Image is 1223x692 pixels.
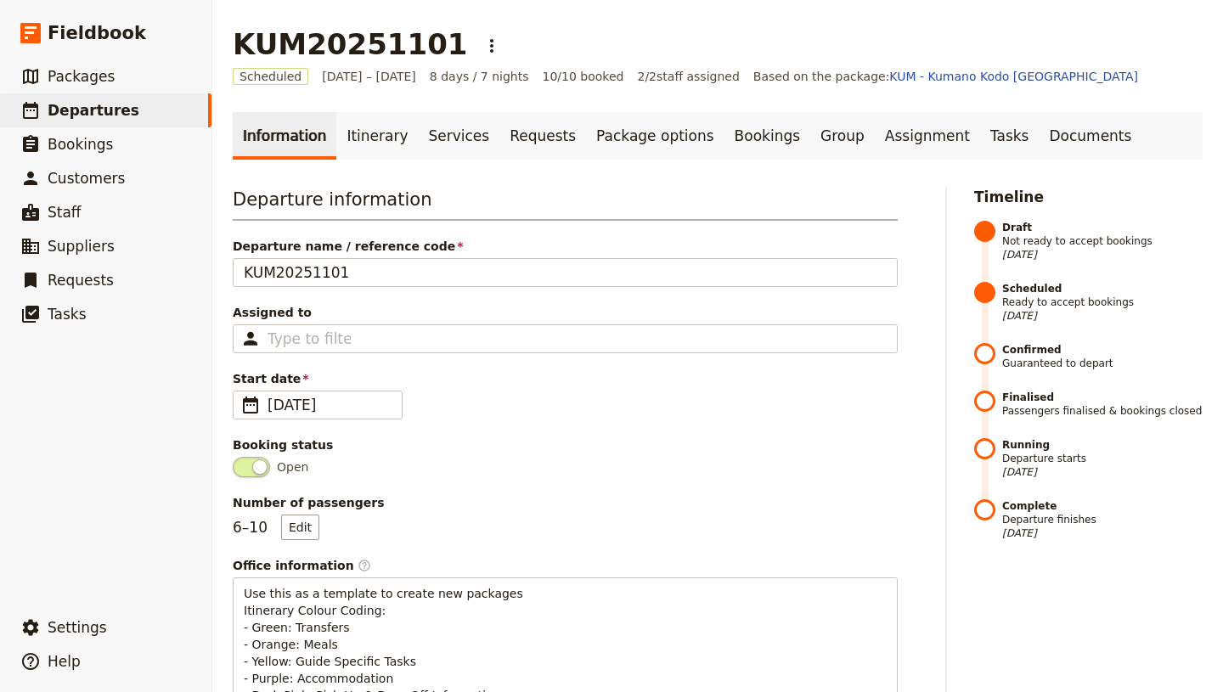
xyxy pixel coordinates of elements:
span: [DATE] [268,395,392,415]
strong: Finalised [1002,391,1203,404]
span: Suppliers [48,238,115,255]
a: Itinerary [336,112,418,160]
h2: Timeline [974,187,1203,207]
button: Number of passengers6–10 [281,515,319,540]
strong: Running [1002,438,1203,452]
span: Departures [48,102,139,119]
span: Tasks [48,306,87,323]
a: Services [419,112,500,160]
a: Requests [499,112,586,160]
span: Assigned to [233,304,898,321]
strong: Complete [1002,499,1203,513]
span: Help [48,653,81,670]
span: Guaranteed to depart [1002,343,1203,370]
span: [DATE] [1002,465,1203,479]
strong: Confirmed [1002,343,1203,357]
span: Packages [48,68,115,85]
span: Number of passengers [233,494,898,511]
button: Actions [477,31,506,60]
div: Booking status [233,436,898,453]
span: Not ready to accept bookings [1002,221,1203,262]
a: Package options [586,112,724,160]
span: Departure finishes [1002,499,1203,540]
span: Start date [233,370,898,387]
a: Tasks [980,112,1040,160]
h3: Departure information [233,187,898,221]
strong: Draft [1002,221,1203,234]
div: Office information [233,557,898,574]
span: Open [277,459,308,475]
a: Documents [1039,112,1141,160]
span: Staff [48,204,82,221]
span: Requests [48,272,114,289]
a: KUM - Kumano Kodo [GEOGRAPHIC_DATA] [889,70,1138,83]
input: Assigned to [268,329,351,349]
input: Departure name / reference code [233,258,898,287]
p: 6 – 10 [233,515,319,540]
span: 8 days / 7 nights [430,68,529,85]
a: Group [810,112,875,160]
span: 10/10 booked [543,68,624,85]
a: Assignment [875,112,980,160]
span: Passengers finalised & bookings closed [1002,391,1203,418]
span: Ready to accept bookings [1002,282,1203,323]
span: [DATE] – [DATE] [322,68,416,85]
span: ​ [358,559,371,572]
a: Information [233,112,336,160]
span: Departure starts [1002,438,1203,479]
span: Customers [48,170,125,187]
span: 2 / 2 staff assigned [637,68,739,85]
span: Fieldbook [48,20,146,46]
span: Departure name / reference code [233,238,898,255]
strong: Scheduled [1002,282,1203,295]
a: Bookings [724,112,810,160]
span: [DATE] [1002,248,1203,262]
span: [DATE] [1002,526,1203,540]
h1: KUM20251101 [233,27,467,61]
span: Based on the package: [753,68,1138,85]
span: Settings [48,619,107,636]
span: ​ [240,395,261,415]
span: Scheduled [233,68,308,85]
span: Bookings [48,136,113,153]
span: [DATE] [1002,309,1203,323]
